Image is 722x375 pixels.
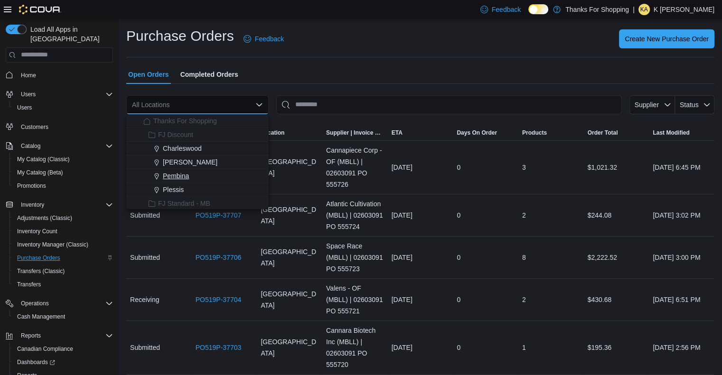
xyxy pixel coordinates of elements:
[13,239,92,250] a: Inventory Manager (Classic)
[322,237,388,278] div: Space Race (MBLL) | 02603091 PO 555723
[17,69,113,81] span: Home
[13,154,113,165] span: My Catalog (Classic)
[17,345,73,353] span: Canadian Compliance
[522,210,526,221] span: 2
[322,194,388,236] div: Atlantic Cultivation (MBLL) | 02603091 PO 555724
[326,129,384,137] span: Supplier | Invoice Number
[13,265,68,277] a: Transfers (Classic)
[388,290,453,309] div: [DATE]
[17,89,39,100] button: Users
[255,101,263,109] button: Close list of options
[261,204,319,227] span: [GEOGRAPHIC_DATA]
[17,298,113,309] span: Operations
[17,104,32,111] span: Users
[388,338,453,357] div: [DATE]
[457,162,460,173] span: 0
[196,294,242,305] a: PO519P-37704
[17,121,113,133] span: Customers
[13,279,113,290] span: Transfers
[17,199,48,210] button: Inventory
[261,246,319,269] span: [GEOGRAPHIC_DATA]
[240,29,288,48] a: Feedback
[457,129,497,137] span: Days On Order
[19,5,61,14] img: Cova
[126,27,234,46] h1: Purchase Orders
[163,171,189,181] span: Pembina
[13,357,59,368] a: Dashboards
[9,238,117,251] button: Inventory Manager (Classic)
[17,199,113,210] span: Inventory
[584,158,649,177] div: $1,021.32
[17,254,60,262] span: Purchase Orders
[261,336,319,359] span: [GEOGRAPHIC_DATA]
[21,91,36,98] span: Users
[257,125,322,140] button: Location
[457,210,460,221] span: 0
[27,25,113,44] span: Load All Apps in [GEOGRAPHIC_DATA]
[392,129,403,137] span: ETA
[619,29,714,48] button: Create New Purchase Order
[13,311,113,322] span: Cash Management
[9,166,117,179] button: My Catalog (Beta)
[17,267,65,275] span: Transfers (Classic)
[518,125,584,140] button: Products
[528,14,529,15] span: Dark Mode
[196,342,242,353] a: PO519P-37703
[388,248,453,267] div: [DATE]
[163,144,202,153] span: Charleswood
[2,88,117,101] button: Users
[17,241,88,248] span: Inventory Manager (Classic)
[17,140,44,152] button: Catalog
[130,252,160,263] span: Submitted
[13,167,113,178] span: My Catalog (Beta)
[13,212,76,224] a: Adjustments (Classic)
[9,153,117,166] button: My Catalog (Classic)
[13,343,77,355] a: Canadian Compliance
[13,226,61,237] a: Inventory Count
[13,239,113,250] span: Inventory Manager (Classic)
[13,180,50,192] a: Promotions
[17,89,113,100] span: Users
[453,125,518,140] button: Days On Order
[17,70,40,81] a: Home
[13,252,64,264] a: Purchase Orders
[17,155,70,163] span: My Catalog (Classic)
[13,154,74,165] a: My Catalog (Classic)
[388,206,453,225] div: [DATE]
[17,330,45,341] button: Reports
[17,182,46,190] span: Promotions
[653,129,689,137] span: Last Modified
[9,278,117,291] button: Transfers
[130,294,159,305] span: Receiving
[565,4,629,15] p: Thanks For Shopping
[13,212,113,224] span: Adjustments (Classic)
[2,329,117,342] button: Reports
[13,343,113,355] span: Canadian Compliance
[126,155,269,169] button: [PERSON_NAME]
[13,265,113,277] span: Transfers (Classic)
[584,125,649,140] button: Order Total
[322,279,388,320] div: Valens - OF (MBLL) | 02603091 PO 555721
[163,185,184,194] span: Plessis
[625,34,709,44] span: Create New Purchase Order
[261,129,284,137] div: Location
[13,102,36,113] a: Users
[649,290,714,309] div: [DATE] 6:51 PM
[528,4,548,14] input: Dark Mode
[17,330,113,341] span: Reports
[13,357,113,368] span: Dashboards
[21,123,48,131] span: Customers
[126,128,269,142] button: FJ Discount
[126,197,269,210] button: FJ Standard - MB
[2,68,117,82] button: Home
[457,342,460,353] span: 0
[680,101,699,109] span: Status
[649,125,714,140] button: Last Modified
[649,338,714,357] div: [DATE] 2:56 PM
[21,72,36,79] span: Home
[649,158,714,177] div: [DATE] 6:45 PM
[163,157,217,167] span: [PERSON_NAME]
[153,116,217,126] span: Thanks For Shopping
[522,129,547,137] span: Products
[9,101,117,114] button: Users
